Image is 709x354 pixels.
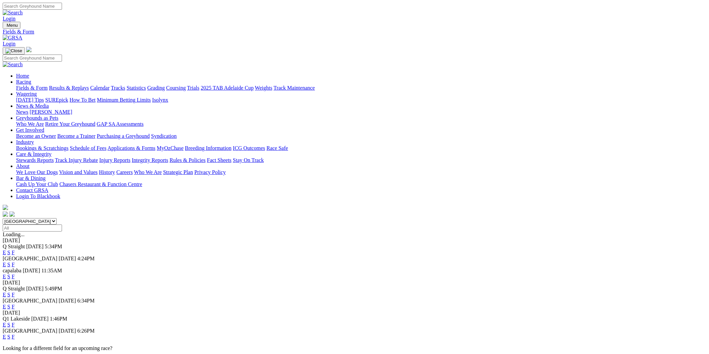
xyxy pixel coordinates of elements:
[7,274,10,279] a: S
[16,127,44,133] a: Get Involved
[16,103,49,109] a: News & Media
[77,256,95,261] span: 4:24PM
[16,121,44,127] a: Who We Are
[12,322,15,328] a: F
[3,3,62,10] input: Search
[16,151,52,157] a: Care & Integrity
[185,145,232,151] a: Breeding Information
[3,238,706,244] div: [DATE]
[16,91,37,97] a: Wagering
[3,328,57,334] span: [GEOGRAPHIC_DATA]
[116,169,133,175] a: Careers
[70,97,96,103] a: How To Bet
[16,181,58,187] a: Cash Up Your Club
[16,85,48,91] a: Fields & Form
[57,133,95,139] a: Become a Trainer
[3,62,23,68] img: Search
[29,109,72,115] a: [PERSON_NAME]
[7,23,18,28] span: Menu
[12,262,15,267] a: F
[3,29,706,35] a: Fields & Form
[99,169,115,175] a: History
[3,10,23,16] img: Search
[16,157,54,163] a: Stewards Reports
[3,322,6,328] a: E
[166,85,186,91] a: Coursing
[108,145,155,151] a: Applications & Forms
[97,121,144,127] a: GAP SA Assessments
[77,298,95,303] span: 6:34PM
[16,97,44,103] a: [DATE] Tips
[3,16,15,21] a: Login
[207,157,232,163] a: Fact Sheets
[16,193,60,199] a: Login To Blackbook
[3,35,22,41] img: GRSA
[3,310,706,316] div: [DATE]
[42,268,62,273] span: 11:35AM
[31,316,49,322] span: [DATE]
[49,85,89,91] a: Results & Replays
[7,304,10,309] a: S
[7,250,10,255] a: S
[3,316,30,322] span: Q1 Lakeside
[111,85,125,91] a: Tracks
[3,41,15,47] a: Login
[26,286,44,291] span: [DATE]
[233,157,264,163] a: Stay On Track
[7,334,10,340] a: S
[26,244,44,249] span: [DATE]
[187,85,199,91] a: Trials
[16,169,58,175] a: We Love Our Dogs
[7,292,10,297] a: S
[16,169,706,175] div: About
[97,97,151,103] a: Minimum Betting Limits
[16,97,706,103] div: Wagering
[16,73,29,79] a: Home
[3,225,62,232] input: Select date
[70,145,106,151] a: Schedule of Fees
[50,316,67,322] span: 1:46PM
[59,181,142,187] a: Chasers Restaurant & Function Centre
[16,163,29,169] a: About
[16,181,706,187] div: Bar & Dining
[45,286,62,291] span: 5:49PM
[16,145,706,151] div: Industry
[16,121,706,127] div: Greyhounds as Pets
[16,145,68,151] a: Bookings & Scratchings
[99,157,130,163] a: Injury Reports
[132,157,168,163] a: Integrity Reports
[59,169,98,175] a: Vision and Values
[12,274,15,279] a: F
[23,268,40,273] span: [DATE]
[12,292,15,297] a: F
[16,133,706,139] div: Get Involved
[59,298,76,303] span: [DATE]
[134,169,162,175] a: Who We Are
[3,22,20,29] button: Toggle navigation
[45,244,62,249] span: 5:34PM
[16,109,706,115] div: News & Media
[16,115,58,121] a: Greyhounds as Pets
[170,157,206,163] a: Rules & Policies
[45,97,68,103] a: SUREpick
[3,274,6,279] a: E
[3,55,62,62] input: Search
[3,262,6,267] a: E
[77,328,95,334] span: 6:26PM
[3,298,57,303] span: [GEOGRAPHIC_DATA]
[274,85,315,91] a: Track Maintenance
[266,145,288,151] a: Race Safe
[16,79,31,85] a: Racing
[255,85,272,91] a: Weights
[16,187,48,193] a: Contact GRSA
[194,169,226,175] a: Privacy Policy
[3,280,706,286] div: [DATE]
[201,85,254,91] a: 2025 TAB Adelaide Cup
[16,175,46,181] a: Bar & Dining
[3,47,25,55] button: Toggle navigation
[127,85,146,91] a: Statistics
[3,244,25,249] span: Q Straight
[3,304,6,309] a: E
[3,232,24,237] span: Loading...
